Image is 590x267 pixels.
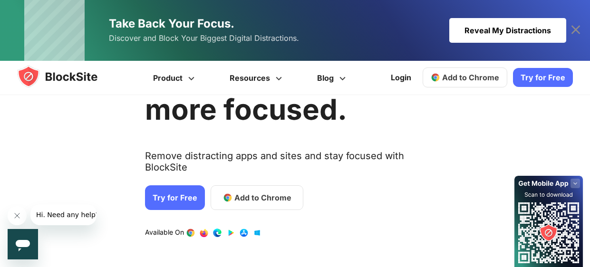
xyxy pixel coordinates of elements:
span: Discover and Block Your Biggest Digital Distractions. [109,31,299,45]
span: Take Back Your Focus. [109,17,234,30]
img: blocksite-icon.5d769676.svg [17,65,116,88]
iframe: Close message [8,206,27,225]
iframe: Button to launch messaging window [8,229,38,259]
a: Blog [301,61,365,95]
span: Add to Chrome [442,73,499,82]
span: Add to Chrome [234,192,291,203]
text: Remove distracting apps and sites and stay focused with BlockSite [145,150,448,181]
a: Login [385,66,417,89]
iframe: Message from company [30,204,97,225]
div: Reveal My Distractions [449,18,566,43]
span: Hi. Need any help? [6,7,68,14]
a: Try for Free [513,68,573,87]
a: Add to Chrome [423,67,507,87]
a: Try for Free [145,185,205,210]
img: chrome-icon.svg [431,73,440,82]
text: Available On [145,228,184,238]
a: Product [137,61,213,95]
a: Resources [213,61,301,95]
a: Add to Chrome [211,185,303,210]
